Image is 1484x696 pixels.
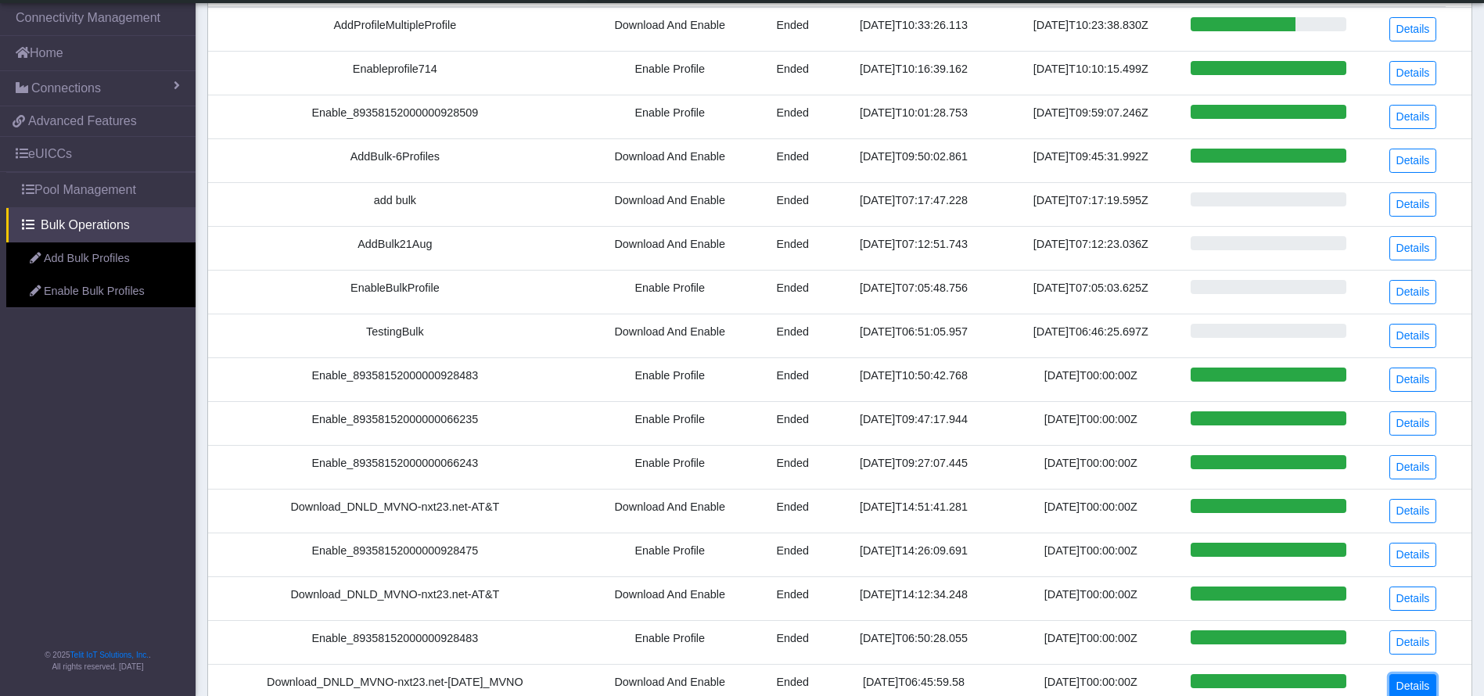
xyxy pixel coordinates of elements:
[31,79,101,98] span: Connections
[1000,7,1181,52] td: [DATE]T10:23:38.830Z
[6,173,196,207] a: Pool Management
[758,401,828,445] td: Ended
[1000,445,1181,489] td: [DATE]T00:00:00Z
[41,216,130,235] span: Bulk Operations
[828,576,1000,620] td: [DATE]T14:12:34.248
[208,314,582,357] td: TestingBulk
[758,51,828,95] td: Ended
[1389,411,1437,436] a: Details
[1000,576,1181,620] td: [DATE]T00:00:00Z
[208,51,582,95] td: Enableprofile714
[6,242,196,275] a: Add Bulk Profiles
[582,314,758,357] td: Download And Enable
[1389,61,1437,85] a: Details
[582,51,758,95] td: Enable Profile
[1389,543,1437,567] a: Details
[208,445,582,489] td: Enable_89358152000000066243
[208,620,582,664] td: Enable_89358152000000928483
[758,7,828,52] td: Ended
[582,95,758,138] td: Enable Profile
[1000,138,1181,182] td: [DATE]T09:45:31.992Z
[1389,587,1437,611] a: Details
[828,445,1000,489] td: [DATE]T09:27:07.445
[828,270,1000,314] td: [DATE]T07:05:48.756
[28,112,137,131] span: Advanced Features
[208,95,582,138] td: Enable_89358152000000928509
[1389,236,1437,260] a: Details
[758,445,828,489] td: Ended
[1389,192,1437,217] a: Details
[1000,51,1181,95] td: [DATE]T10:10:15.499Z
[582,7,758,52] td: Download And Enable
[1389,17,1437,41] a: Details
[758,620,828,664] td: Ended
[208,357,582,401] td: Enable_89358152000000928483
[208,401,582,445] td: Enable_89358152000000066235
[828,357,1000,401] td: [DATE]T10:50:42.768
[758,182,828,226] td: Ended
[582,357,758,401] td: Enable Profile
[208,270,582,314] td: EnableBulkProfile
[1000,533,1181,576] td: [DATE]T00:00:00Z
[208,533,582,576] td: Enable_89358152000000928475
[582,576,758,620] td: Download And Enable
[1389,280,1437,304] a: Details
[582,489,758,533] td: Download And Enable
[6,208,196,242] a: Bulk Operations
[1389,324,1437,348] a: Details
[582,401,758,445] td: Enable Profile
[582,445,758,489] td: Enable Profile
[758,270,828,314] td: Ended
[1000,314,1181,357] td: [DATE]T06:46:25.697Z
[828,226,1000,270] td: [DATE]T07:12:51.743
[828,401,1000,445] td: [DATE]T09:47:17.944
[1000,226,1181,270] td: [DATE]T07:12:23.036Z
[582,226,758,270] td: Download And Enable
[208,182,582,226] td: add bulk
[1389,149,1437,173] a: Details
[582,270,758,314] td: Enable Profile
[208,138,582,182] td: AddBulk-6Profiles
[70,651,149,659] a: Telit IoT Solutions, Inc.
[1000,489,1181,533] td: [DATE]T00:00:00Z
[208,7,582,52] td: AddProfileMultipleProfile
[208,576,582,620] td: Download_DNLD_MVNO-nxt23.net-AT&T
[1389,455,1437,479] a: Details
[758,226,828,270] td: Ended
[758,314,828,357] td: Ended
[582,138,758,182] td: Download And Enable
[208,489,582,533] td: Download_DNLD_MVNO-nxt23.net-AT&T
[828,51,1000,95] td: [DATE]T10:16:39.162
[828,95,1000,138] td: [DATE]T10:01:28.753
[1000,270,1181,314] td: [DATE]T07:05:03.625Z
[6,275,196,308] a: Enable Bulk Profiles
[758,489,828,533] td: Ended
[1000,620,1181,664] td: [DATE]T00:00:00Z
[828,489,1000,533] td: [DATE]T14:51:41.281
[1000,95,1181,138] td: [DATE]T09:59:07.246Z
[582,533,758,576] td: Enable Profile
[1389,630,1437,655] a: Details
[1389,499,1437,523] a: Details
[828,138,1000,182] td: [DATE]T09:50:02.861
[1000,401,1181,445] td: [DATE]T00:00:00Z
[758,576,828,620] td: Ended
[758,357,828,401] td: Ended
[582,620,758,664] td: Enable Profile
[1389,105,1437,129] a: Details
[758,95,828,138] td: Ended
[208,226,582,270] td: AddBulk21Aug
[758,533,828,576] td: Ended
[582,182,758,226] td: Download And Enable
[758,138,828,182] td: Ended
[1389,368,1437,392] a: Details
[1000,357,1181,401] td: [DATE]T00:00:00Z
[828,182,1000,226] td: [DATE]T07:17:47.228
[828,620,1000,664] td: [DATE]T06:50:28.055
[828,533,1000,576] td: [DATE]T14:26:09.691
[828,7,1000,52] td: [DATE]T10:33:26.113
[1000,182,1181,226] td: [DATE]T07:17:19.595Z
[828,314,1000,357] td: [DATE]T06:51:05.957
